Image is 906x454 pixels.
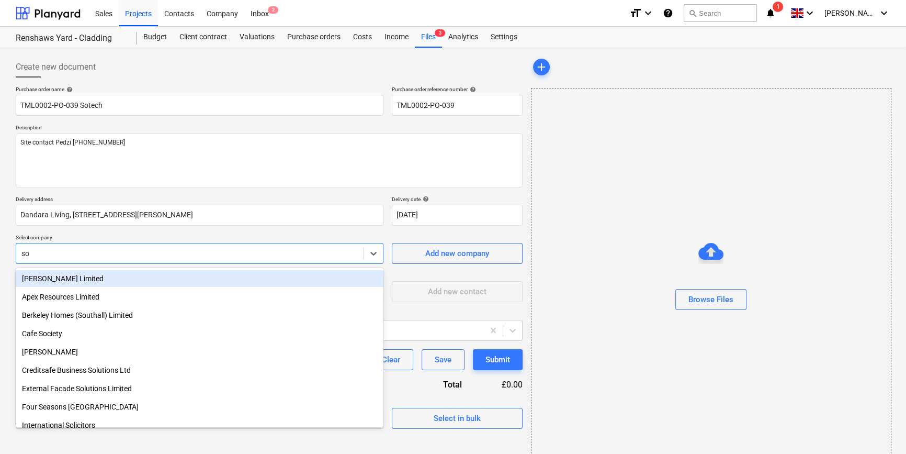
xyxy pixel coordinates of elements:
span: help [421,196,429,202]
div: Clear [382,353,400,367]
div: Apex Resources Limited [16,289,383,305]
div: Berkeley Homes (Southall) Limited [16,307,383,324]
span: Create new document [16,61,96,73]
div: £0.00 [479,379,523,391]
div: [PERSON_NAME] [16,344,383,360]
div: Colin Simpson [16,344,383,360]
a: Income [378,27,415,48]
i: Knowledge base [663,7,673,19]
div: Add new company [425,247,489,260]
p: Delivery address [16,196,383,205]
input: Document name [16,95,383,116]
div: Cafe Society [16,325,383,342]
textarea: Site contact Pedzi [PHONE_NUMBER] [16,134,523,187]
div: Addison Lee Limited [16,270,383,287]
div: Creditsafe Business Solutions Ltd [16,362,383,379]
span: 3 [435,29,445,37]
button: Add new company [392,243,523,264]
button: Save [422,349,465,370]
button: Search [684,4,757,22]
div: Files [415,27,442,48]
i: keyboard_arrow_down [642,7,654,19]
a: Costs [347,27,378,48]
span: 2 [268,6,278,14]
i: keyboard_arrow_down [803,7,816,19]
input: Delivery address [16,205,383,226]
button: Submit [473,349,523,370]
a: Budget [137,27,173,48]
div: Browse Files [688,293,733,306]
div: International Solicitors [16,417,383,434]
span: help [64,86,73,93]
button: Select in bulk [392,408,523,429]
div: Submit [485,353,510,367]
button: Browse Files [675,289,746,310]
div: Purchase order reference number [392,86,523,93]
input: Delivery date not specified [392,205,523,226]
div: Renshaws Yard - Cladding [16,33,124,44]
div: Purchase order name [16,86,383,93]
span: help [468,86,476,93]
p: Select company [16,234,383,243]
div: Total [387,379,479,391]
span: search [688,9,697,17]
div: [PERSON_NAME] Limited [16,270,383,287]
a: Analytics [442,27,484,48]
a: Client contract [173,27,233,48]
div: Delivery date [392,196,523,203]
span: 1 [773,2,783,12]
p: Description [16,124,523,133]
a: Settings [484,27,524,48]
iframe: Chat Widget [854,404,906,454]
i: keyboard_arrow_down [878,7,890,19]
input: Reference number [392,95,523,116]
div: Four Seasons London [16,398,383,415]
a: Purchase orders [281,27,347,48]
span: add [535,61,548,73]
i: notifications [765,7,776,19]
a: Files3 [415,27,442,48]
span: [PERSON_NAME] [824,9,877,17]
button: Clear [369,349,413,370]
div: External Facade Solutions Limited [16,380,383,397]
i: format_size [629,7,642,19]
div: Four Seasons [GEOGRAPHIC_DATA] [16,398,383,415]
div: Save [435,353,451,367]
div: Select in bulk [434,412,481,425]
a: Valuations [233,27,281,48]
